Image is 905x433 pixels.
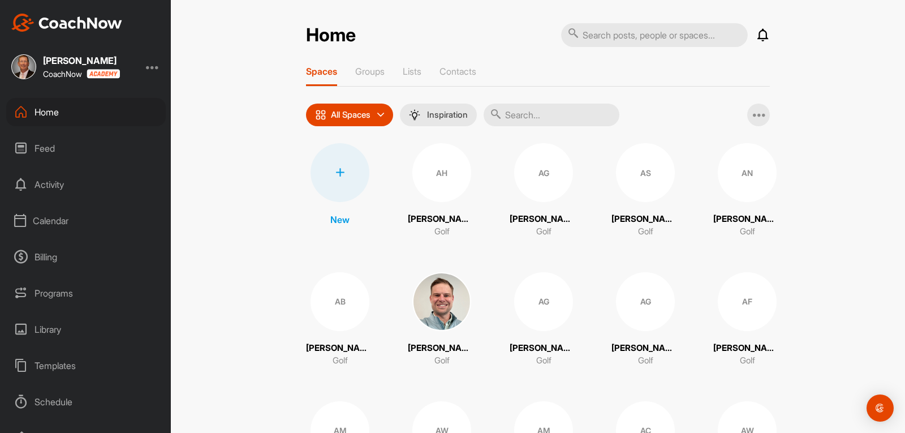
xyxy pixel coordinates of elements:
[439,66,476,77] p: Contacts
[510,272,578,367] a: AG[PERSON_NAME]Golf
[6,207,166,235] div: Calendar
[306,24,356,46] h2: Home
[306,272,374,367] a: AB[PERSON_NAME]Golf
[43,56,120,65] div: [PERSON_NAME]
[403,66,421,77] p: Lists
[306,342,374,355] p: [PERSON_NAME]
[510,143,578,238] a: AG[PERSON_NAME]Golf
[514,272,573,331] div: AG
[536,225,551,238] p: Golf
[6,243,166,271] div: Billing
[616,143,675,202] div: AS
[331,110,370,119] p: All Spaces
[408,213,476,226] p: [PERSON_NAME]
[638,225,653,238] p: Golf
[718,272,777,331] div: AF
[611,143,679,238] a: AS[PERSON_NAME]Golf
[611,272,679,367] a: AG[PERSON_NAME]Golf
[6,351,166,380] div: Templates
[434,354,450,367] p: Golf
[87,69,120,79] img: CoachNow acadmey
[43,69,120,79] div: CoachNow
[611,342,679,355] p: [PERSON_NAME]
[311,272,369,331] div: AB
[484,104,619,126] input: Search...
[6,315,166,344] div: Library
[408,272,476,367] a: [PERSON_NAME]Golf
[409,109,420,121] img: menuIcon
[718,143,777,202] div: AN
[355,66,385,77] p: Groups
[713,213,781,226] p: [PERSON_NAME]
[616,272,675,331] div: AG
[408,342,476,355] p: [PERSON_NAME]
[427,110,468,119] p: Inspiration
[11,14,122,32] img: CoachNow
[510,342,578,355] p: [PERSON_NAME]
[713,143,781,238] a: AN[PERSON_NAME]Golf
[638,354,653,367] p: Golf
[510,213,578,226] p: [PERSON_NAME]
[514,143,573,202] div: AG
[867,395,894,422] div: Open Intercom Messenger
[6,388,166,416] div: Schedule
[306,66,337,77] p: Spaces
[561,23,748,47] input: Search posts, people or spaces...
[611,213,679,226] p: [PERSON_NAME]
[330,213,350,226] p: New
[333,354,348,367] p: Golf
[6,279,166,307] div: Programs
[434,225,450,238] p: Golf
[740,354,755,367] p: Golf
[315,109,326,121] img: icon
[536,354,551,367] p: Golf
[11,54,36,79] img: square_5c67e2a3c3147c27b86610585b90044c.jpg
[713,272,781,367] a: AF[PERSON_NAME]Golf
[6,134,166,162] div: Feed
[6,98,166,126] div: Home
[408,143,476,238] a: AH[PERSON_NAME]Golf
[713,342,781,355] p: [PERSON_NAME]
[412,143,471,202] div: AH
[740,225,755,238] p: Golf
[6,170,166,199] div: Activity
[412,272,471,331] img: square_33cddf7aa6c7428c6906288a30a90569.jpg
